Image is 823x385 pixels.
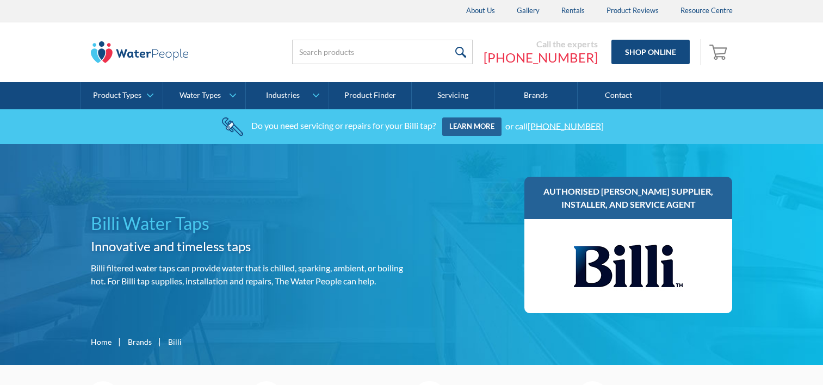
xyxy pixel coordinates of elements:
h1: Billi Water Taps [91,210,407,237]
a: Shop Online [611,40,690,64]
div: Billi [168,336,182,347]
div: | [157,335,163,348]
a: Product Types [81,82,163,109]
a: Learn more [442,117,502,136]
a: Open empty cart [707,39,733,65]
img: Billi [574,230,683,302]
img: shopping cart [709,43,730,60]
div: Industries [266,91,300,100]
input: Search products [292,40,473,64]
div: Product Types [93,91,141,100]
a: Brands [494,82,577,109]
div: | [117,335,122,348]
h3: Authorised [PERSON_NAME] supplier, installer, and service agent [535,185,722,211]
img: The Water People [91,41,189,63]
a: Product Finder [329,82,412,109]
div: Water Types [180,91,221,100]
a: [PHONE_NUMBER] [528,120,604,131]
div: Do you need servicing or repairs for your Billi tap? [251,120,436,131]
a: Industries [246,82,328,109]
a: Home [91,336,112,347]
div: Call the experts [484,39,598,49]
a: [PHONE_NUMBER] [484,49,598,66]
div: or call [505,120,604,131]
a: Water Types [163,82,245,109]
a: Servicing [412,82,494,109]
h2: Innovative and timeless taps [91,237,407,256]
a: Contact [578,82,660,109]
p: Billi filtered water taps can provide water that is chilled, sparking, ambient, or boiling hot. F... [91,262,407,288]
a: Brands [128,336,152,347]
